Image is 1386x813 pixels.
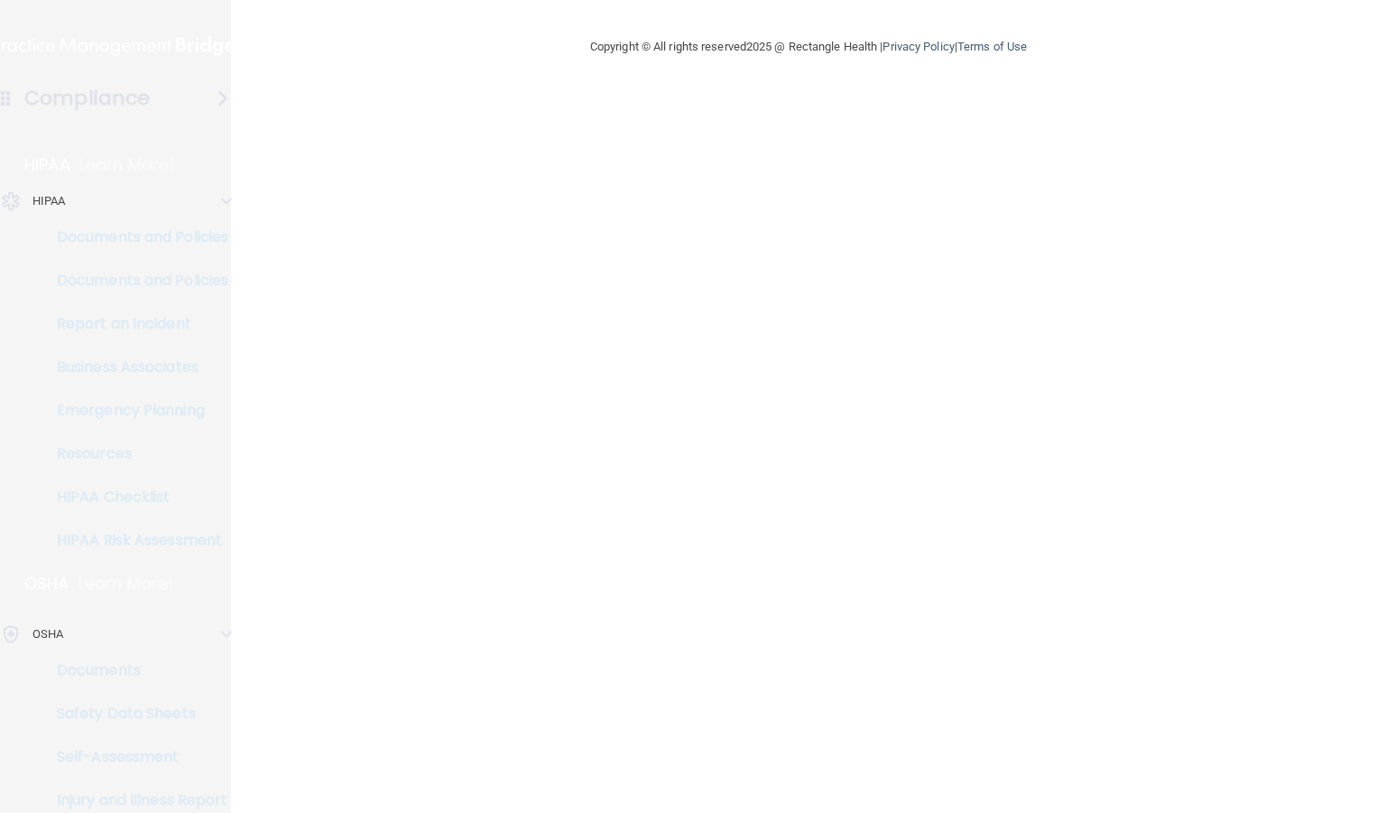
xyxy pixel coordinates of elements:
[24,86,150,111] h4: Compliance
[12,661,258,679] p: Documents
[12,445,258,463] p: Resources
[12,488,258,506] p: HIPAA Checklist
[24,154,70,176] p: HIPAA
[32,624,63,645] p: OSHA
[79,154,175,176] p: Learn More!
[12,531,258,550] p: HIPAA Risk Assessment
[79,573,174,595] p: Learn More!
[12,358,258,376] p: Business Associates
[24,573,69,595] p: OSHA
[12,228,258,246] p: Documents and Policies
[32,190,66,212] p: HIPAA
[12,402,258,420] p: Emergency Planning
[12,705,258,723] p: Safety Data Sheets
[479,18,1138,76] div: Copyright © All rights reserved 2025 @ Rectangle Health | |
[12,791,258,809] p: Injury and Illness Report
[12,315,258,333] p: Report an Incident
[882,40,954,53] a: Privacy Policy
[957,40,1027,53] a: Terms of Use
[12,272,258,290] p: Documents and Policies
[12,748,258,766] p: Self-Assessment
